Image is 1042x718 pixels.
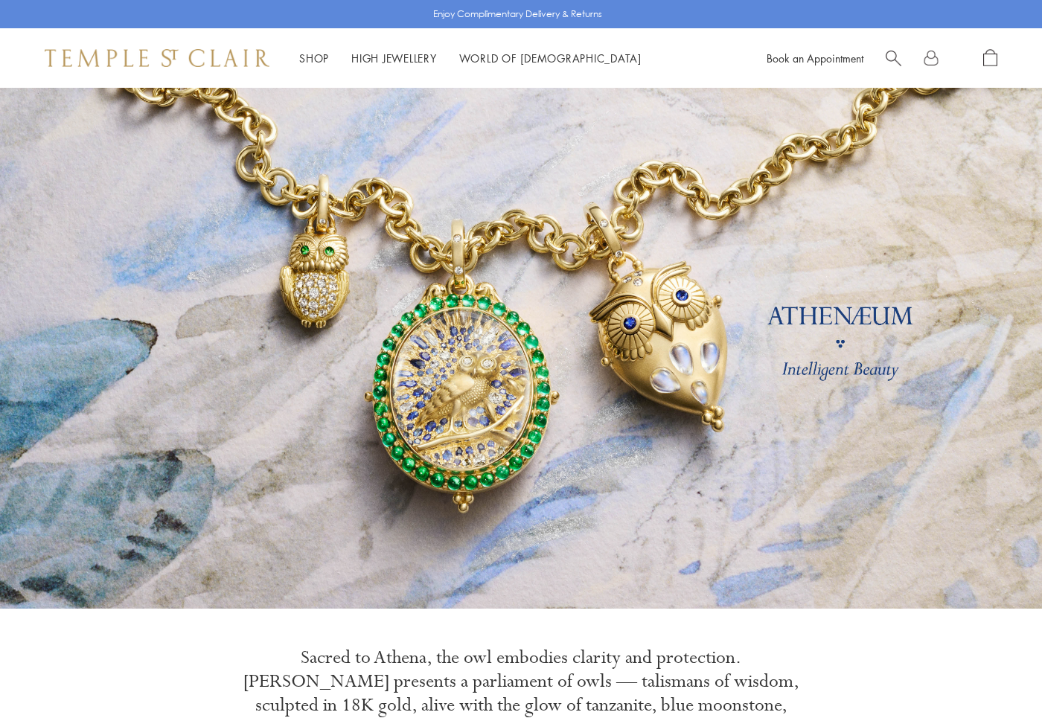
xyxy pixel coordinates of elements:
a: World of [DEMOGRAPHIC_DATA]World of [DEMOGRAPHIC_DATA] [459,51,642,65]
a: High JewelleryHigh Jewellery [351,51,437,65]
a: Open Shopping Bag [983,49,997,68]
img: Temple St. Clair [45,49,269,67]
a: Search [886,49,901,68]
p: Enjoy Complimentary Delivery & Returns [433,7,602,22]
nav: Main navigation [299,49,642,68]
a: ShopShop [299,51,329,65]
a: Book an Appointment [767,51,863,65]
